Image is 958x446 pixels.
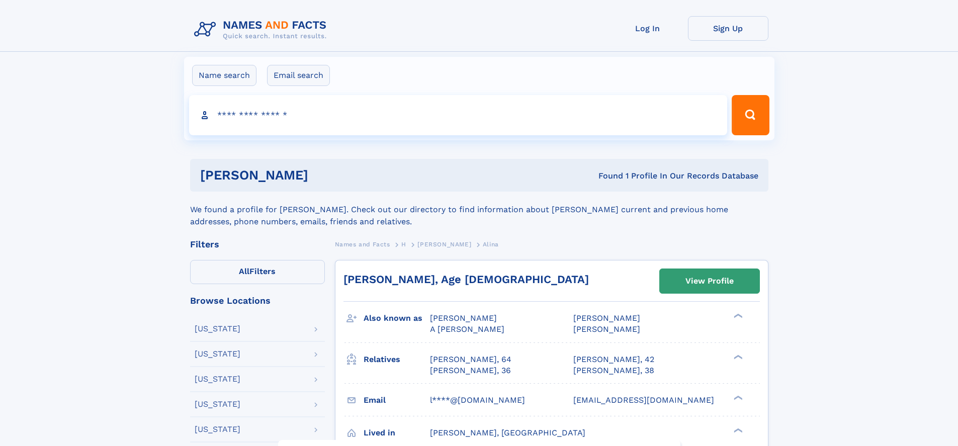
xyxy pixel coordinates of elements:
[195,425,240,433] div: [US_STATE]
[607,16,688,41] a: Log In
[190,16,335,43] img: Logo Names and Facts
[417,241,471,248] span: [PERSON_NAME]
[364,351,430,368] h3: Relatives
[192,65,256,86] label: Name search
[190,240,325,249] div: Filters
[364,392,430,409] h3: Email
[483,241,499,248] span: Alina
[364,310,430,327] h3: Also known as
[573,354,654,365] a: [PERSON_NAME], 42
[189,95,728,135] input: search input
[732,95,769,135] button: Search Button
[401,238,406,250] a: H
[401,241,406,248] span: H
[685,270,734,293] div: View Profile
[335,238,390,250] a: Names and Facts
[731,313,743,319] div: ❯
[573,365,654,376] a: [PERSON_NAME], 38
[688,16,768,41] a: Sign Up
[417,238,471,250] a: [PERSON_NAME]
[190,260,325,284] label: Filters
[267,65,330,86] label: Email search
[195,400,240,408] div: [US_STATE]
[731,427,743,433] div: ❯
[195,350,240,358] div: [US_STATE]
[200,169,454,182] h1: [PERSON_NAME]
[190,192,768,228] div: We found a profile for [PERSON_NAME]. Check out our directory to find information about [PERSON_N...
[190,296,325,305] div: Browse Locations
[660,269,759,293] a: View Profile
[195,375,240,383] div: [US_STATE]
[573,395,714,405] span: [EMAIL_ADDRESS][DOMAIN_NAME]
[239,266,249,276] span: All
[430,324,504,334] span: A [PERSON_NAME]
[195,325,240,333] div: [US_STATE]
[430,354,511,365] a: [PERSON_NAME], 64
[573,324,640,334] span: [PERSON_NAME]
[430,365,511,376] a: [PERSON_NAME], 36
[731,353,743,360] div: ❯
[453,170,758,182] div: Found 1 Profile In Our Records Database
[573,313,640,323] span: [PERSON_NAME]
[430,313,497,323] span: [PERSON_NAME]
[430,428,585,437] span: [PERSON_NAME], [GEOGRAPHIC_DATA]
[343,273,589,286] a: [PERSON_NAME], Age [DEMOGRAPHIC_DATA]
[731,394,743,401] div: ❯
[364,424,430,441] h3: Lived in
